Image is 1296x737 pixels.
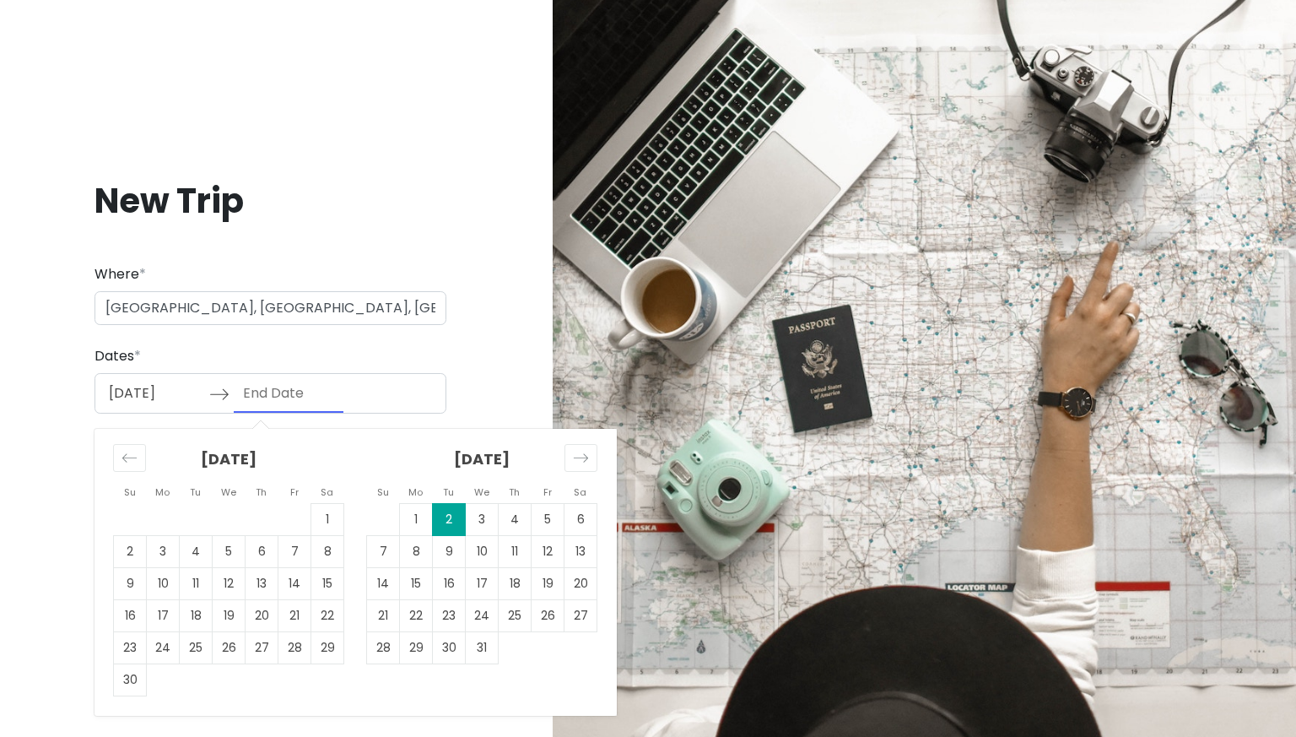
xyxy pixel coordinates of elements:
td: Choose Wednesday, November 26, 2025 as your check-out date. It’s available. [213,632,246,664]
small: Sa [321,485,333,499]
label: Dates [94,345,141,367]
input: City (e.g., New York) [94,291,446,325]
td: Choose Sunday, November 2, 2025 as your check-out date. It’s available. [114,536,147,568]
td: Choose Wednesday, November 12, 2025 as your check-out date. It’s available. [213,568,246,600]
td: Selected as start date. Tuesday, December 2, 2025 [433,504,466,536]
td: Choose Friday, November 21, 2025 as your check-out date. It’s available. [278,600,311,632]
td: Choose Friday, November 28, 2025 as your check-out date. It’s available. [278,632,311,664]
td: Choose Thursday, November 27, 2025 as your check-out date. It’s available. [246,632,278,664]
td: Choose Tuesday, November 25, 2025 as your check-out date. It’s available. [180,632,213,664]
td: Choose Wednesday, December 10, 2025 as your check-out date. It’s available. [466,536,499,568]
td: Choose Tuesday, November 4, 2025 as your check-out date. It’s available. [180,536,213,568]
small: Su [124,485,136,499]
strong: [DATE] [454,448,510,469]
td: Choose Sunday, November 23, 2025 as your check-out date. It’s available. [114,632,147,664]
td: Choose Saturday, November 15, 2025 as your check-out date. It’s available. [311,568,344,600]
small: Mo [155,485,170,499]
div: Move backward to switch to the previous month. [113,444,146,472]
td: Choose Tuesday, December 23, 2025 as your check-out date. It’s available. [433,600,466,632]
td: Choose Monday, December 15, 2025 as your check-out date. It’s available. [400,568,433,600]
td: Choose Sunday, December 7, 2025 as your check-out date. It’s available. [367,536,400,568]
strong: [DATE] [201,448,256,469]
td: Choose Wednesday, December 31, 2025 as your check-out date. It’s available. [466,632,499,664]
td: Choose Friday, December 19, 2025 as your check-out date. It’s available. [532,568,564,600]
td: Choose Monday, November 17, 2025 as your check-out date. It’s available. [147,600,180,632]
td: Choose Thursday, November 13, 2025 as your check-out date. It’s available. [246,568,278,600]
td: Choose Friday, November 14, 2025 as your check-out date. It’s available. [278,568,311,600]
small: Sa [574,485,586,499]
td: Choose Wednesday, December 17, 2025 as your check-out date. It’s available. [466,568,499,600]
h1: New Trip [94,179,446,223]
td: Choose Monday, November 24, 2025 as your check-out date. It’s available. [147,632,180,664]
td: Choose Sunday, November 9, 2025 as your check-out date. It’s available. [114,568,147,600]
td: Choose Monday, December 29, 2025 as your check-out date. It’s available. [400,632,433,664]
td: Choose Tuesday, December 9, 2025 as your check-out date. It’s available. [433,536,466,568]
label: Where [94,263,146,285]
td: Choose Thursday, December 25, 2025 as your check-out date. It’s available. [499,600,532,632]
td: Choose Wednesday, November 19, 2025 as your check-out date. It’s available. [213,600,246,632]
small: Tu [190,485,201,499]
td: Choose Monday, November 10, 2025 as your check-out date. It’s available. [147,568,180,600]
small: Th [256,485,267,499]
td: Choose Thursday, December 4, 2025 as your check-out date. It’s available. [499,504,532,536]
input: Start Date [100,374,209,413]
td: Choose Thursday, December 11, 2025 as your check-out date. It’s available. [499,536,532,568]
td: Choose Friday, November 7, 2025 as your check-out date. It’s available. [278,536,311,568]
td: Choose Thursday, November 20, 2025 as your check-out date. It’s available. [246,600,278,632]
small: Th [509,485,520,499]
td: Choose Tuesday, December 16, 2025 as your check-out date. It’s available. [433,568,466,600]
td: Choose Saturday, November 1, 2025 as your check-out date. It’s available. [311,504,344,536]
td: Choose Saturday, December 13, 2025 as your check-out date. It’s available. [564,536,597,568]
td: Choose Sunday, December 28, 2025 as your check-out date. It’s available. [367,632,400,664]
td: Choose Monday, November 3, 2025 as your check-out date. It’s available. [147,536,180,568]
small: Mo [408,485,423,499]
td: Choose Friday, December 26, 2025 as your check-out date. It’s available. [532,600,564,632]
small: Tu [443,485,454,499]
td: Choose Monday, December 1, 2025 as your check-out date. It’s available. [400,504,433,536]
td: Choose Sunday, December 21, 2025 as your check-out date. It’s available. [367,600,400,632]
td: Choose Saturday, December 6, 2025 as your check-out date. It’s available. [564,504,597,536]
td: Choose Tuesday, November 18, 2025 as your check-out date. It’s available. [180,600,213,632]
small: Su [377,485,389,499]
small: We [474,485,489,499]
td: Choose Thursday, December 18, 2025 as your check-out date. It’s available. [499,568,532,600]
td: Choose Thursday, November 6, 2025 as your check-out date. It’s available. [246,536,278,568]
td: Choose Wednesday, November 5, 2025 as your check-out date. It’s available. [213,536,246,568]
td: Choose Saturday, November 8, 2025 as your check-out date. It’s available. [311,536,344,568]
td: Choose Saturday, December 27, 2025 as your check-out date. It’s available. [564,600,597,632]
td: Choose Wednesday, December 24, 2025 as your check-out date. It’s available. [466,600,499,632]
td: Choose Wednesday, December 3, 2025 as your check-out date. It’s available. [466,504,499,536]
td: Choose Saturday, November 22, 2025 as your check-out date. It’s available. [311,600,344,632]
td: Choose Sunday, November 16, 2025 as your check-out date. It’s available. [114,600,147,632]
small: Fr [290,485,299,499]
td: Choose Monday, December 8, 2025 as your check-out date. It’s available. [400,536,433,568]
td: Choose Monday, December 22, 2025 as your check-out date. It’s available. [400,600,433,632]
td: Choose Saturday, December 20, 2025 as your check-out date. It’s available. [564,568,597,600]
td: Choose Saturday, November 29, 2025 as your check-out date. It’s available. [311,632,344,664]
td: Choose Sunday, December 14, 2025 as your check-out date. It’s available. [367,568,400,600]
td: Choose Tuesday, December 30, 2025 as your check-out date. It’s available. [433,632,466,664]
div: Move forward to switch to the next month. [564,444,597,472]
div: Calendar [94,429,617,716]
small: We [221,485,236,499]
td: Choose Friday, December 12, 2025 as your check-out date. It’s available. [532,536,564,568]
td: Choose Sunday, November 30, 2025 as your check-out date. It’s available. [114,664,147,696]
td: Choose Tuesday, November 11, 2025 as your check-out date. It’s available. [180,568,213,600]
input: End Date [234,374,343,413]
td: Choose Friday, December 5, 2025 as your check-out date. It’s available. [532,504,564,536]
small: Fr [543,485,552,499]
